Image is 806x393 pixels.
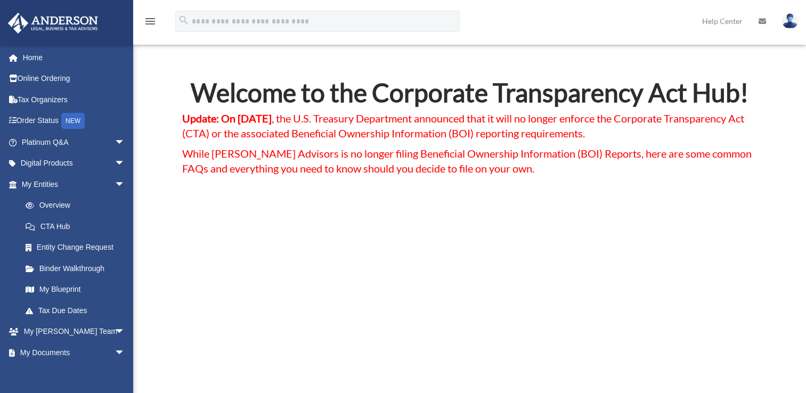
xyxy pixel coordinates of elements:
[144,15,157,28] i: menu
[115,321,136,343] span: arrow_drop_down
[15,216,136,237] a: CTA Hub
[15,300,141,321] a: Tax Due Dates
[7,174,141,195] a: My Entitiesarrow_drop_down
[7,110,141,132] a: Order StatusNEW
[178,14,190,26] i: search
[15,237,141,258] a: Entity Change Request
[7,153,141,174] a: Digital Productsarrow_drop_down
[7,68,141,89] a: Online Ordering
[182,80,758,111] h2: Welcome to the Corporate Transparency Act Hub!
[7,89,141,110] a: Tax Organizers
[115,132,136,153] span: arrow_drop_down
[144,19,157,28] a: menu
[782,13,798,29] img: User Pic
[115,342,136,364] span: arrow_drop_down
[7,342,141,363] a: My Documentsarrow_drop_down
[15,279,141,300] a: My Blueprint
[15,258,141,279] a: Binder Walkthrough
[182,112,744,140] span: , the U.S. Treasury Department announced that it will no longer enforce the Corporate Transparenc...
[7,132,141,153] a: Platinum Q&Aarrow_drop_down
[7,321,141,342] a: My [PERSON_NAME] Teamarrow_drop_down
[5,13,101,34] img: Anderson Advisors Platinum Portal
[7,47,141,68] a: Home
[15,195,141,216] a: Overview
[182,147,752,175] span: While [PERSON_NAME] Advisors is no longer filing Beneficial Ownership Information (BOI) Reports, ...
[115,153,136,175] span: arrow_drop_down
[61,113,85,129] div: NEW
[182,112,272,125] strong: Update: On [DATE]
[115,174,136,195] span: arrow_drop_down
